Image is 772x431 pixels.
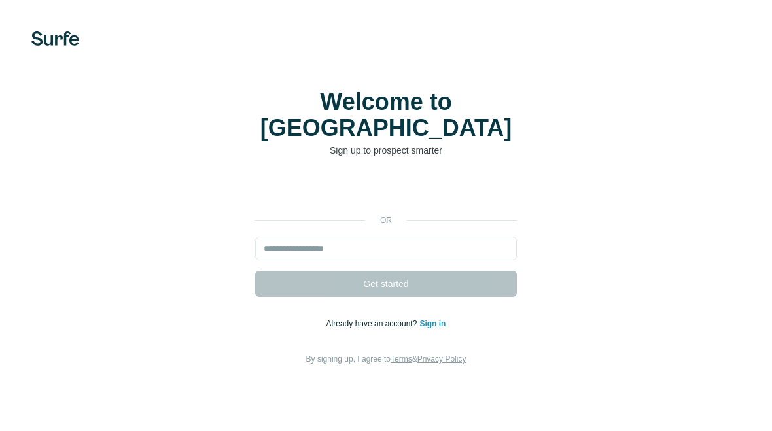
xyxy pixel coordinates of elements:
[31,31,79,46] img: Surfe's logo
[419,319,446,328] a: Sign in
[255,177,517,205] div: Sign in with Google. Opens in new tab
[255,89,517,141] h1: Welcome to [GEOGRAPHIC_DATA]
[249,177,523,205] iframe: Sign in with Google Button
[417,354,466,364] a: Privacy Policy
[255,144,517,157] p: Sign up to prospect smarter
[306,354,466,364] span: By signing up, I agree to &
[391,354,412,364] a: Terms
[326,319,420,328] span: Already have an account?
[365,215,407,226] p: or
